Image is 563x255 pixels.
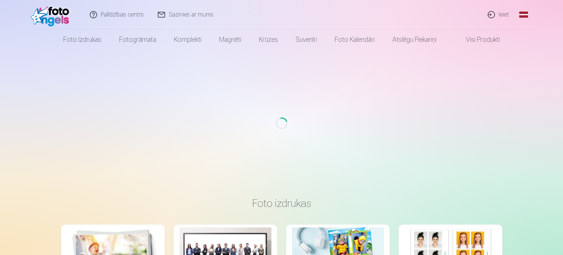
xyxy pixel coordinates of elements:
[110,29,165,50] a: Fotogrāmata
[384,29,445,50] a: Atslēgu piekariņi
[250,29,287,50] a: Krūzes
[165,29,210,50] a: Komplekti
[287,29,326,50] a: Suvenīri
[54,29,110,50] a: Foto izdrukas
[67,197,496,210] h3: Foto izdrukas
[210,29,250,50] a: Magnēti
[326,29,384,50] a: Foto kalendāri
[445,29,509,50] a: Visi produkti
[31,3,73,26] img: /fa1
